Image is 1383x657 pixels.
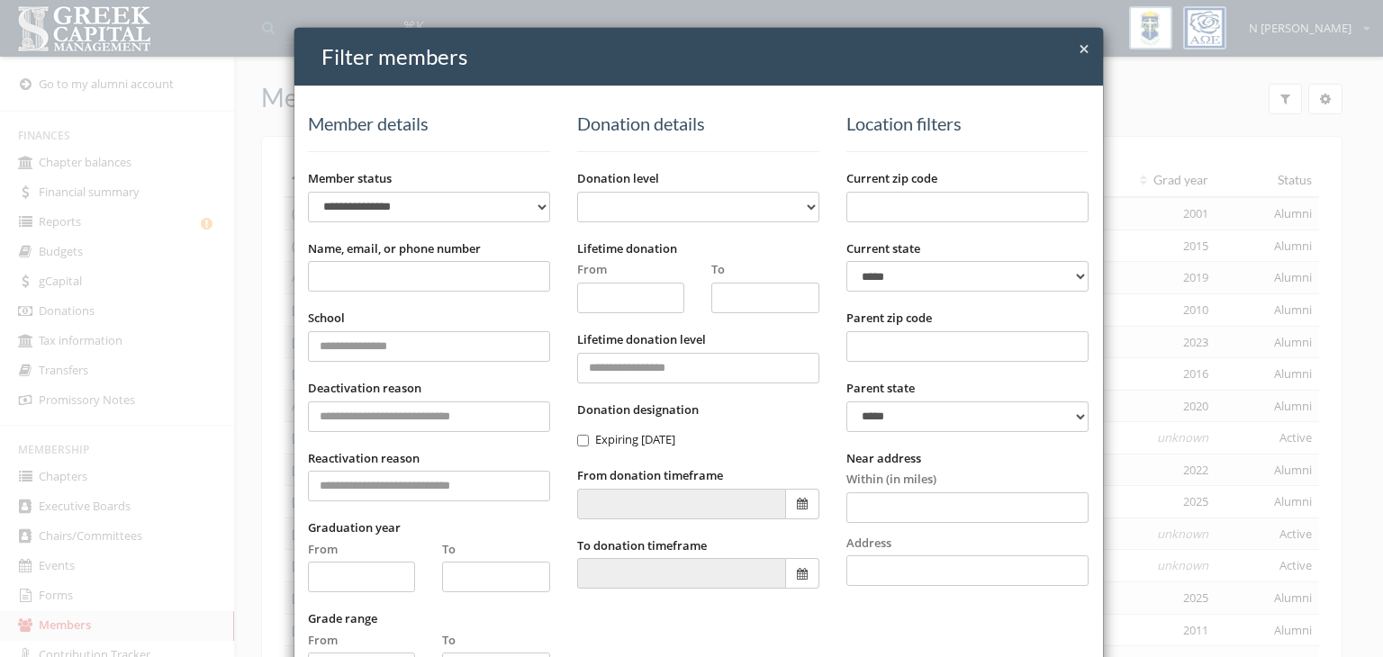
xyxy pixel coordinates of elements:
[577,537,707,554] label: To donation timeframe
[308,170,392,187] label: Member status
[308,240,481,257] label: Name, email, or phone number
[577,435,589,446] input: Expiring [DATE]
[321,41,1089,72] h4: Filter members
[577,240,677,257] label: Lifetime donation
[442,541,456,558] label: To
[1079,36,1089,61] span: ×
[846,471,936,488] label: Within (in miles)
[846,380,915,397] label: Parent state
[577,401,699,418] label: Donation designation
[577,331,706,348] label: Lifetime donation level
[577,170,659,187] label: Donation level
[846,170,937,187] label: Current zip code
[577,113,819,133] h5: Donation details
[577,261,607,278] label: From
[846,113,1089,133] h5: Location filters
[711,261,725,278] label: To
[442,632,456,649] label: To
[308,380,421,397] label: Deactivation reason
[308,541,338,558] label: From
[846,450,921,467] label: Near address
[308,450,420,467] label: Reactivation reason
[577,431,675,449] label: Expiring [DATE]
[846,240,920,257] label: Current state
[577,467,723,484] label: From donation timeframe
[846,523,891,552] label: Address
[308,310,345,327] label: School
[308,519,401,536] label: Graduation year
[846,310,932,327] label: Parent zip code
[308,113,550,133] h5: Member details
[308,610,377,627] label: Grade range
[308,632,338,649] label: From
